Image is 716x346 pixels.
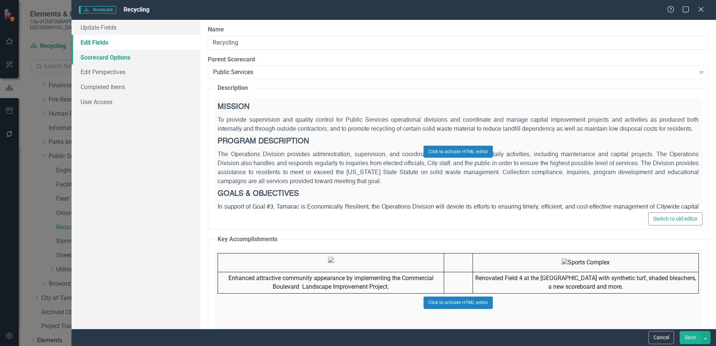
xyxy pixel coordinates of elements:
[124,6,149,13] span: Recycling
[72,50,200,65] a: Scorecard Options
[208,36,709,50] input: Scorecard Name
[649,331,674,344] button: Cancel
[214,84,252,92] legend: Description
[424,297,493,309] button: Click to activate HTML editor
[208,55,709,64] label: Parent Scorecard
[72,64,200,79] a: Edit Perspectives
[72,79,200,94] a: Completed Items
[424,146,493,158] button: Click to activate HTML editor
[208,25,709,34] label: Name
[213,68,695,77] div: Public Services
[72,20,200,35] a: Update Fields
[72,94,200,109] a: User Access
[72,35,200,50] a: Edit Fields
[214,235,281,244] legend: Key Accomplishments
[680,331,701,344] button: Save
[79,6,116,13] span: Scorecard
[648,212,703,225] button: Switch to old editor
